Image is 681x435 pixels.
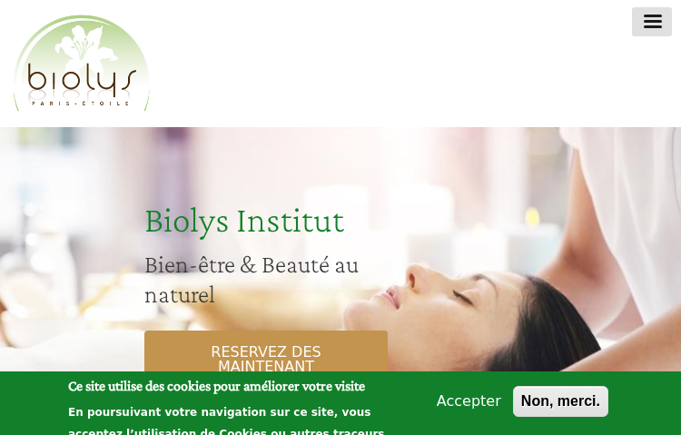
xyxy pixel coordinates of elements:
[9,12,154,115] img: Accueil
[144,331,388,389] a: RESERVEZ DES MAINTENANT
[144,249,388,310] h2: Bien-être & Beauté au naturel
[68,376,395,396] h2: Ce site utilise des cookies pour améliorer votre visite
[144,199,344,240] span: Biolys Institut
[429,391,508,412] button: Accepter
[513,386,608,417] button: Non, merci.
